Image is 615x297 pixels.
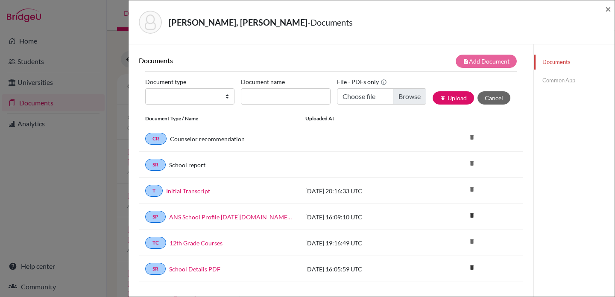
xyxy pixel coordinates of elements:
a: TC [145,237,166,249]
a: Initial Transcript [166,186,210,195]
button: Close [605,4,611,14]
a: SR [145,159,166,171]
a: SR [145,263,166,275]
a: T [145,185,163,197]
i: delete [466,157,478,170]
div: [DATE] 19:16:49 UTC [299,239,427,247]
label: File - PDFs only [337,75,387,88]
a: delete [466,262,478,274]
button: Cancel [477,91,510,105]
div: Uploaded at [299,115,427,122]
button: note_addAdd Document [456,55,517,68]
a: Counselor recommendation [170,134,245,143]
span: - Documents [307,17,353,27]
i: delete [466,131,478,144]
h6: Documents [139,56,331,64]
label: Document name [241,75,285,88]
i: delete [466,235,478,248]
i: delete [466,261,478,274]
span: × [605,3,611,15]
a: SP [145,211,166,223]
a: Common App [534,73,615,88]
a: ANS School Profile [DATE][DOMAIN_NAME][DATE]_wide [169,213,293,221]
strong: [PERSON_NAME], [PERSON_NAME] [169,17,307,27]
div: [DATE] 20:16:33 UTC [299,186,427,195]
a: CR [145,133,167,145]
i: note_add [463,58,469,64]
i: delete [466,183,478,196]
label: Document type [145,75,186,88]
div: [DATE] 16:09:10 UTC [299,213,427,221]
i: publish [440,95,446,101]
a: School Details PDF [169,265,220,274]
div: Document Type / Name [139,115,299,122]
a: Documents [534,55,615,70]
i: delete [466,209,478,222]
div: [DATE] 16:05:59 UTC [299,265,427,274]
a: 12th Grade Courses [170,239,223,247]
a: School report [169,160,205,169]
button: publishUpload [433,91,474,105]
a: delete [466,210,478,222]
